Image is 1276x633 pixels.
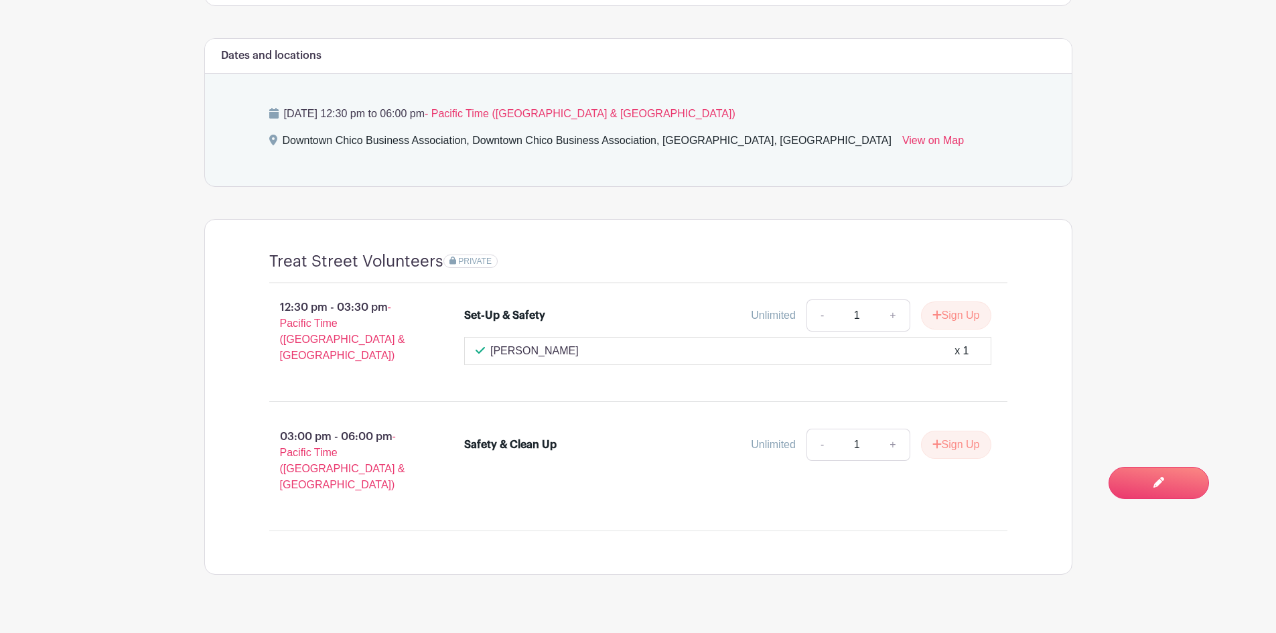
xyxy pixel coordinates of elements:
p: [PERSON_NAME] [490,343,579,359]
span: PRIVATE [458,257,492,266]
div: Set-Up & Safety [464,307,545,324]
h6: Dates and locations [221,50,322,62]
span: - Pacific Time ([GEOGRAPHIC_DATA] & [GEOGRAPHIC_DATA]) [425,108,735,119]
div: Safety & Clean Up [464,437,557,453]
div: x 1 [954,343,969,359]
p: 03:00 pm - 06:00 pm [248,423,443,498]
span: - Pacific Time ([GEOGRAPHIC_DATA] & [GEOGRAPHIC_DATA]) [280,301,405,361]
a: + [876,429,910,461]
h4: Treat Street Volunteers [269,252,443,271]
p: 12:30 pm - 03:30 pm [248,294,443,369]
a: View on Map [902,133,964,154]
p: [DATE] 12:30 pm to 06:00 pm [269,106,1007,122]
a: - [806,299,837,332]
a: + [876,299,910,332]
div: Downtown Chico Business Association, Downtown Chico Business Association, [GEOGRAPHIC_DATA], [GEO... [283,133,892,154]
span: - Pacific Time ([GEOGRAPHIC_DATA] & [GEOGRAPHIC_DATA]) [280,431,405,490]
button: Sign Up [921,431,991,459]
a: - [806,429,837,461]
button: Sign Up [921,301,991,330]
div: Unlimited [751,307,796,324]
div: Unlimited [751,437,796,453]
